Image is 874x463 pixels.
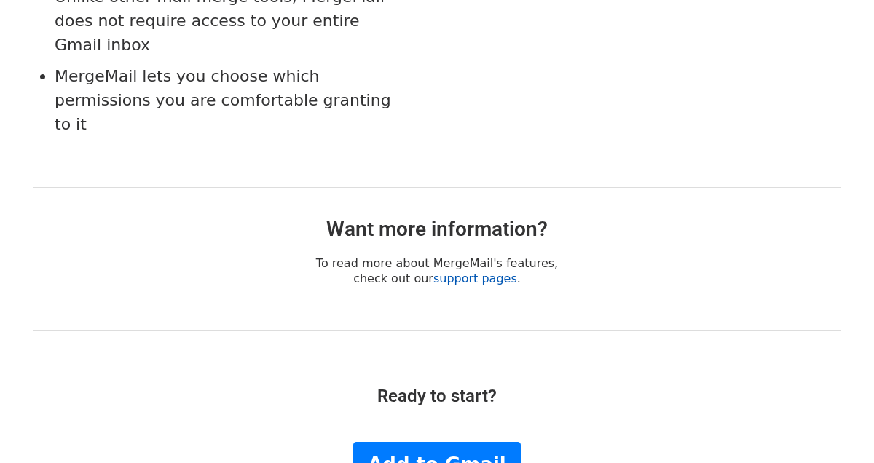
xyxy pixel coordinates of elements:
[433,272,517,285] a: support pages
[310,217,564,242] h2: Want more information?
[33,386,841,407] h3: Ready to start?
[310,256,564,286] p: To read more about MergeMail's features, check out our .
[55,64,404,136] li: MergeMail lets you choose which permissions you are comfortable granting to it
[801,393,874,463] iframe: Chat Widget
